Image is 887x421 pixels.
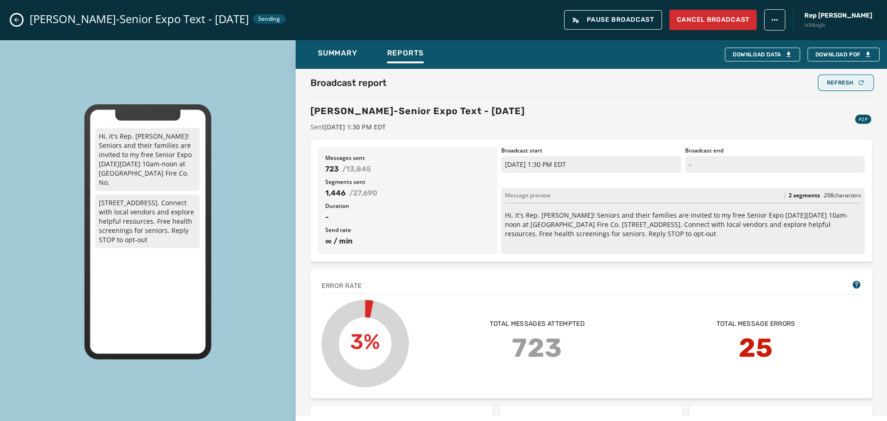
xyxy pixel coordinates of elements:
[808,48,880,61] button: Download PDF
[30,12,249,26] span: [PERSON_NAME]-Senior Expo Text - [DATE]
[490,319,585,329] span: Total messages attempted
[325,236,490,247] span: ∞ / min
[350,329,380,354] text: 3%
[310,44,365,65] button: Summary
[512,329,562,367] span: 723
[380,44,431,65] button: Reports
[325,178,490,186] span: Segments sent
[505,192,550,199] span: Message preview
[725,48,800,61] button: Download Data
[325,212,490,223] span: -
[310,104,525,117] h3: [PERSON_NAME]-Senior Expo Text - [DATE]
[322,281,362,291] span: Error rate
[95,195,200,248] p: [STREET_ADDRESS]. Connect with local vendors and explore helpful resources. Free health screening...
[677,15,749,24] span: Cancel Broadcast
[804,21,872,29] span: ix54oqjb
[505,211,861,238] p: Hi, it's Rep. [PERSON_NAME]! Seniors and their families are invited to my free Senior Expo [DATE]...
[739,329,773,367] span: 25
[325,164,339,175] span: 723
[733,51,792,58] div: Download Data
[669,10,757,30] button: Cancel Broadcast
[764,9,785,31] button: broadcast action menu
[325,202,490,210] span: Duration
[95,128,200,191] p: Hi, it's Rep. [PERSON_NAME]! Seniors and their families are invited to my free Senior Expo [DATE]...
[820,76,872,89] button: Refresh
[789,192,820,199] span: 2 segments
[685,156,865,173] p: -
[258,15,280,23] span: Sending
[572,16,654,24] span: Pause Broadcast
[387,49,424,58] span: Reports
[717,319,796,329] span: Total message errors
[310,76,387,89] h2: Broadcast report
[564,10,662,30] button: Pause Broadcast
[342,164,371,175] span: / 13,845
[349,188,377,199] span: / 27,690
[324,122,386,131] span: [DATE] 1:30 PM EDT
[824,191,861,199] span: 298 characters
[501,156,681,173] p: [DATE] 1:30 PM EDT
[855,115,871,124] div: P2P
[815,51,872,58] span: Download PDF
[310,122,386,131] span: Sent
[685,147,865,154] span: Broadcast end
[325,226,490,234] span: Send rate
[318,49,358,58] span: Summary
[804,11,872,20] span: Rep [PERSON_NAME]
[827,79,865,86] div: Refresh
[325,154,490,162] span: Messages sent
[325,188,346,199] span: 1,446
[501,147,681,154] span: Broadcast start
